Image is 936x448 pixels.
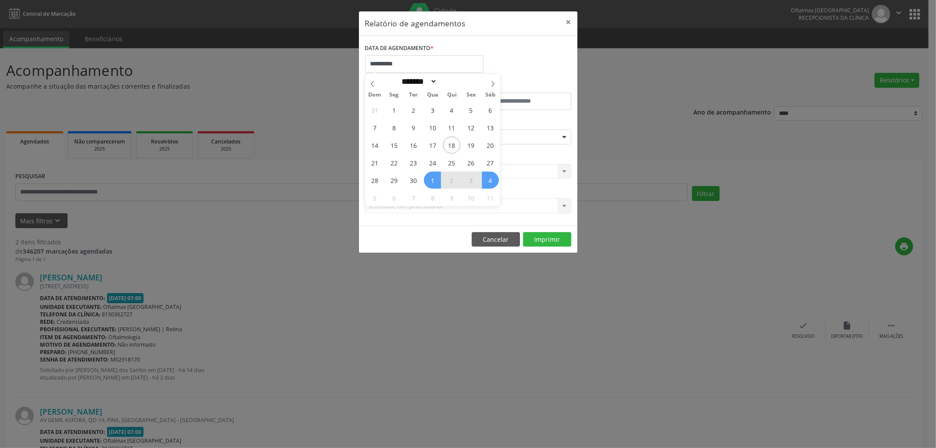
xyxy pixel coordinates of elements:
span: Outubro 8, 2025 [424,189,441,206]
span: Setembro 27, 2025 [482,154,499,171]
span: Setembro 16, 2025 [405,136,422,154]
span: Setembro 28, 2025 [366,172,383,189]
span: Setembro 20, 2025 [482,136,499,154]
span: Setembro 19, 2025 [463,136,480,154]
span: Setembro 9, 2025 [405,119,422,136]
span: Setembro 25, 2025 [443,154,460,171]
span: Setembro 21, 2025 [366,154,383,171]
span: Setembro 24, 2025 [424,154,441,171]
span: Setembro 22, 2025 [385,154,402,171]
span: Setembro 3, 2025 [424,101,441,118]
span: Outubro 7, 2025 [405,189,422,206]
span: Seg [384,92,404,98]
span: Setembro 11, 2025 [443,119,460,136]
span: Setembro 29, 2025 [385,172,402,189]
span: Setembro 26, 2025 [463,154,480,171]
span: Setembro 17, 2025 [424,136,441,154]
span: Setembro 18, 2025 [443,136,460,154]
label: ATÉ [470,79,571,93]
h5: Relatório de agendamentos [365,18,466,29]
span: Setembro 13, 2025 [482,119,499,136]
span: Setembro 7, 2025 [366,119,383,136]
span: Setembro 8, 2025 [385,119,402,136]
span: Qui [442,92,462,98]
span: Sex [462,92,481,98]
button: Close [560,11,577,33]
input: Year [437,77,466,86]
span: Outubro 3, 2025 [463,172,480,189]
span: Setembro 6, 2025 [482,101,499,118]
span: Setembro 4, 2025 [443,101,460,118]
span: Qua [423,92,442,98]
span: Agosto 31, 2025 [366,101,383,118]
span: Setembro 23, 2025 [405,154,422,171]
span: Outubro 6, 2025 [385,189,402,206]
span: Setembro 10, 2025 [424,119,441,136]
span: Outubro 5, 2025 [366,189,383,206]
span: Ter [404,92,423,98]
span: Dom [365,92,384,98]
button: Cancelar [472,232,520,247]
span: Sáb [481,92,500,98]
label: DATA DE AGENDAMENTO [365,42,434,55]
span: Setembro 14, 2025 [366,136,383,154]
span: Outubro 10, 2025 [463,189,480,206]
span: Setembro 2, 2025 [405,101,422,118]
span: Setembro 12, 2025 [463,119,480,136]
span: Outubro 11, 2025 [482,189,499,206]
button: Imprimir [523,232,571,247]
span: Setembro 30, 2025 [405,172,422,189]
span: Outubro 2, 2025 [443,172,460,189]
span: Outubro 4, 2025 [482,172,499,189]
span: Outubro 9, 2025 [443,189,460,206]
span: Setembro 15, 2025 [385,136,402,154]
span: Outubro 1, 2025 [424,172,441,189]
span: Setembro 5, 2025 [463,101,480,118]
select: Month [399,77,438,86]
span: Setembro 1, 2025 [385,101,402,118]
